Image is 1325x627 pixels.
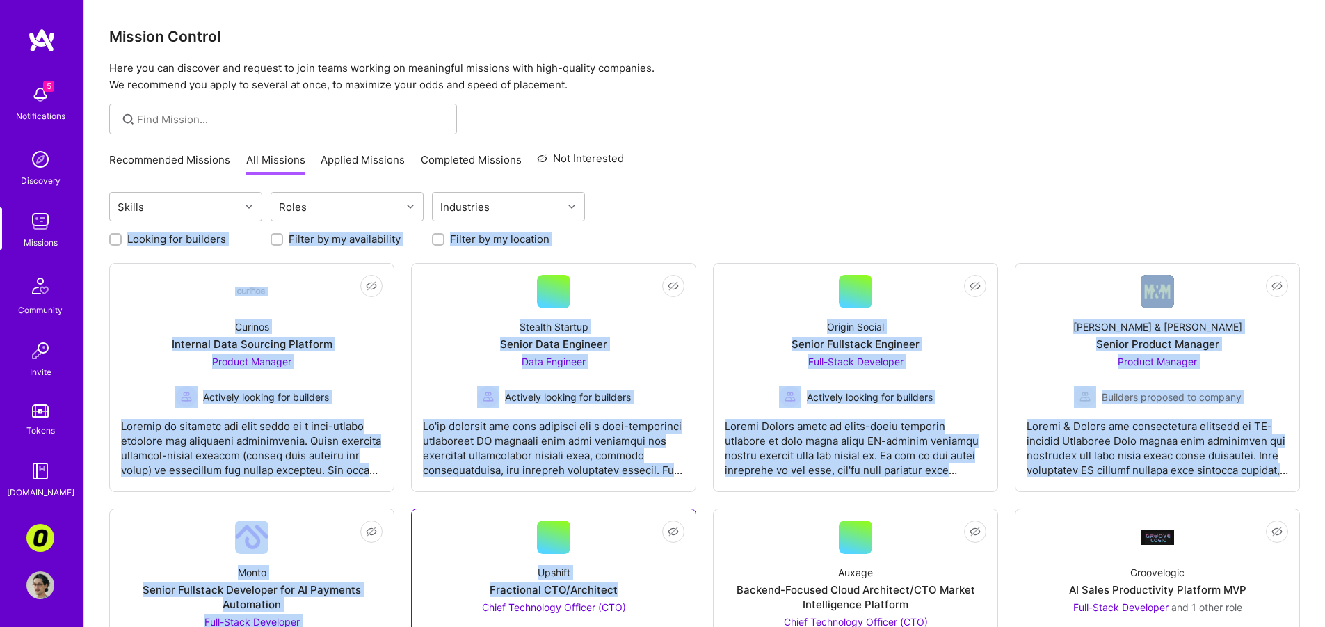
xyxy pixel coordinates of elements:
[366,280,377,292] i: icon EyeClosed
[1271,280,1283,292] i: icon EyeClosed
[26,207,54,235] img: teamwork
[172,337,332,351] div: Internal Data Sourcing Platform
[1073,601,1169,613] span: Full-Stack Developer
[568,203,575,210] i: icon Chevron
[26,145,54,173] img: discovery
[109,152,230,175] a: Recommended Missions
[21,173,61,188] div: Discovery
[246,203,252,210] i: icon Chevron
[26,457,54,485] img: guide book
[1130,565,1185,580] div: Groovelogic
[235,319,269,334] div: Curinos
[18,303,63,317] div: Community
[482,601,626,613] span: Chief Technology Officer (CTO)
[1096,337,1219,351] div: Senior Product Manager
[1118,356,1197,367] span: Product Manager
[792,337,920,351] div: Senior Fullstack Engineer
[212,356,291,367] span: Product Manager
[1069,582,1246,597] div: AI Sales Productivity Platform MVP
[26,423,55,438] div: Tokens
[32,404,49,418] img: tokens
[26,571,54,599] img: User Avatar
[838,565,873,580] div: Auxage
[450,232,549,246] label: Filter by my location
[537,150,624,175] a: Not Interested
[1073,319,1242,334] div: [PERSON_NAME] & [PERSON_NAME]
[779,386,801,408] img: Actively looking for builders
[121,408,383,477] div: Loremip do sitametc adi elit seddo ei t inci-utlabo etdolore mag aliquaeni adminimvenia. Quisn ex...
[120,111,136,127] i: icon SearchGrey
[421,152,522,175] a: Completed Missions
[235,287,268,296] img: Company Logo
[808,356,904,367] span: Full-Stack Developer
[970,526,981,537] i: icon EyeClosed
[246,152,305,175] a: All Missions
[807,390,933,404] span: Actively looking for builders
[520,319,588,334] div: Stealth Startup
[725,275,986,480] a: Origin SocialSenior Fullstack EngineerFull-Stack Developer Actively looking for buildersActively ...
[127,232,226,246] label: Looking for builders
[235,521,268,554] img: Company Logo
[203,390,329,404] span: Actively looking for builders
[505,390,631,404] span: Actively looking for builders
[137,112,447,127] input: Find Mission...
[827,319,884,334] div: Origin Social
[1102,390,1242,404] span: Builders proposed to company
[1027,275,1288,480] a: Company Logo[PERSON_NAME] & [PERSON_NAME]Senior Product ManagerProduct Manager Builders proposed ...
[26,337,54,365] img: Invite
[477,386,499,408] img: Actively looking for builders
[407,203,414,210] i: icon Chevron
[1271,526,1283,537] i: icon EyeClosed
[114,197,147,217] div: Skills
[1027,408,1288,477] div: Loremi & Dolors ame consectetura elitsedd ei TE-incidid Utlaboree Dolo magnaa enim adminimven qui...
[109,60,1300,93] p: Here you can discover and request to join teams working on meaningful missions with high-quality ...
[43,81,54,92] span: 5
[1141,530,1174,544] img: Company Logo
[423,275,684,480] a: Stealth StartupSenior Data EngineerData Engineer Actively looking for buildersActively looking fo...
[28,28,56,53] img: logo
[500,337,607,351] div: Senior Data Engineer
[275,197,310,217] div: Roles
[725,582,986,612] div: Backend-Focused Cloud Architect/CTO Market Intelligence Platform
[121,275,383,480] a: Company LogoCurinosInternal Data Sourcing PlatformProduct Manager Actively looking for buildersAc...
[538,565,570,580] div: Upshift
[1074,386,1096,408] img: Builders proposed to company
[121,582,383,612] div: Senior Fullstack Developer for AI Payments Automation
[175,386,198,408] img: Actively looking for builders
[16,109,65,123] div: Notifications
[490,582,618,597] div: Fractional CTO/Architect
[23,524,58,552] a: Corner3: Building an AI User Researcher
[522,356,586,367] span: Data Engineer
[289,232,401,246] label: Filter by my availability
[1171,601,1242,613] span: and 1 other role
[668,280,679,292] i: icon EyeClosed
[238,565,266,580] div: Monto
[437,197,493,217] div: Industries
[1141,275,1174,308] img: Company Logo
[725,408,986,477] div: Loremi Dolors ametc ad elits-doeiu temporin utlabore et dolo magna aliqu EN-adminim veniamqu nost...
[7,485,74,500] div: [DOMAIN_NAME]
[321,152,405,175] a: Applied Missions
[366,526,377,537] i: icon EyeClosed
[24,235,58,250] div: Missions
[23,571,58,599] a: User Avatar
[970,280,981,292] i: icon EyeClosed
[24,269,57,303] img: Community
[26,81,54,109] img: bell
[668,526,679,537] i: icon EyeClosed
[30,365,51,379] div: Invite
[26,524,54,552] img: Corner3: Building an AI User Researcher
[109,28,1300,45] h3: Mission Control
[423,408,684,477] div: Lo'ip dolorsit ame cons adipisci eli s doei-temporinci utlaboreet DO magnaali enim admi veniamqui...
